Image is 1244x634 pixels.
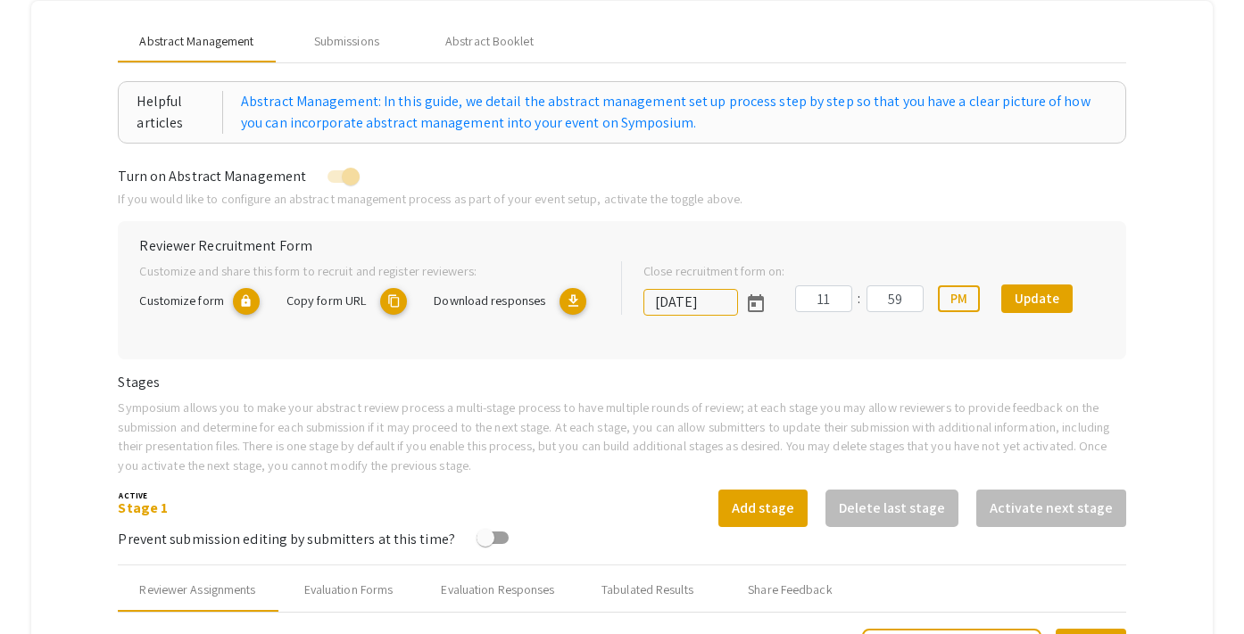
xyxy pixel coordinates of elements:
[137,91,223,134] div: Helpful articles
[233,288,260,315] mat-icon: lock
[738,284,774,320] button: Open calendar
[825,490,958,527] button: Delete last stage
[852,288,867,309] div: :
[1001,284,1073,313] button: Update
[139,261,593,281] p: Customize and share this form to recruit and register reviewers:
[118,398,1125,474] p: Symposium allows you to make your abstract review process a multi-stage process to have multiple ...
[938,285,980,312] button: PM
[118,167,306,185] span: Turn on Abstract Management
[867,285,924,312] input: Minutes
[718,490,808,527] button: Add stage
[748,580,832,599] div: Share Feedback
[118,530,454,548] span: Prevent submission editing by submitters at this time?
[314,32,379,51] div: Submissions
[139,32,253,51] span: Abstract Management
[643,261,785,281] label: Close recruitment form on:
[286,292,366,309] span: Copy form URL
[380,288,407,315] mat-icon: copy URL
[434,292,545,309] span: Download responses
[601,580,693,599] div: Tabulated Results
[118,498,168,517] a: Stage 1
[139,292,223,309] span: Customize form
[445,32,534,51] div: Abstract Booklet
[118,374,1125,391] h6: Stages
[560,288,586,315] mat-icon: Export responses
[441,580,554,599] div: Evaluation Responses
[118,189,1125,209] p: If you would like to configure an abstract management process as part of your event setup, activa...
[976,490,1126,527] button: Activate next stage
[139,580,255,599] div: Reviewer Assignments
[795,285,852,312] input: Hours
[139,237,1104,254] h6: Reviewer Recruitment Form
[241,91,1107,134] a: Abstract Management: In this guide, we detail the abstract management set up process step by step...
[13,554,76,621] iframe: Chat
[304,580,394,599] div: Evaluation Forms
